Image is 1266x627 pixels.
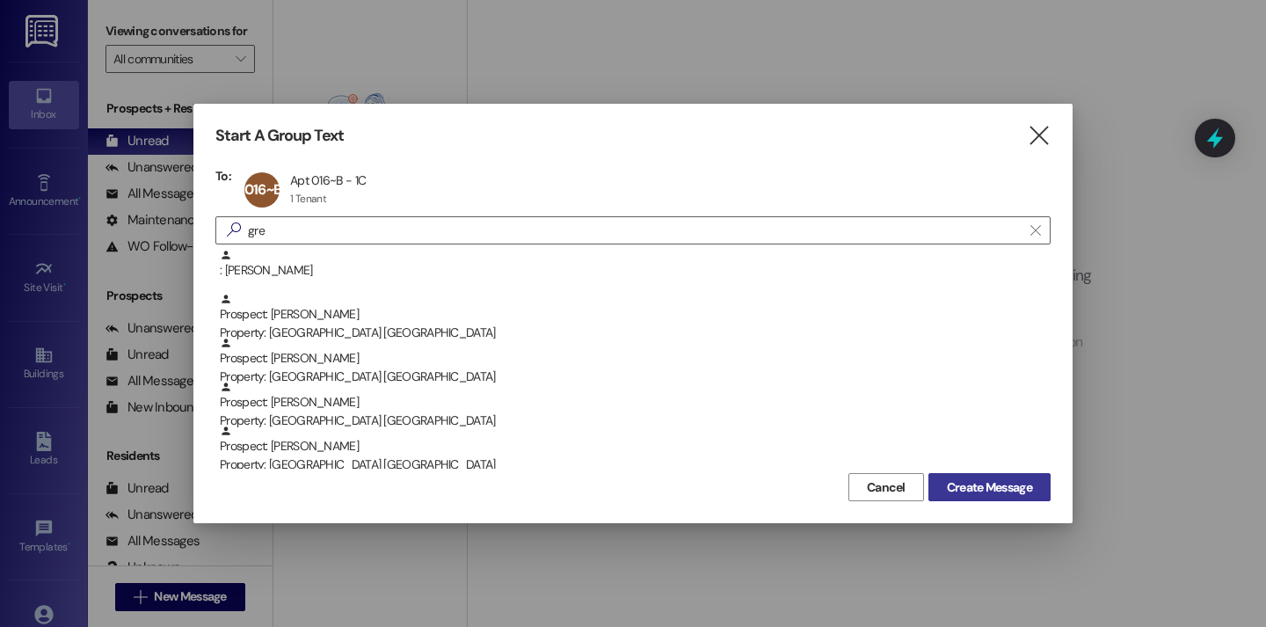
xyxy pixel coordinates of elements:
[220,456,1051,474] div: Property: [GEOGRAPHIC_DATA] [GEOGRAPHIC_DATA]
[947,478,1032,497] span: Create Message
[867,478,906,497] span: Cancel
[1027,127,1051,145] i: 
[220,249,1051,280] div: : [PERSON_NAME]
[220,425,1051,475] div: Prospect: [PERSON_NAME]
[215,293,1051,337] div: Prospect: [PERSON_NAME]Property: [GEOGRAPHIC_DATA] [GEOGRAPHIC_DATA]
[215,381,1051,425] div: Prospect: [PERSON_NAME]Property: [GEOGRAPHIC_DATA] [GEOGRAPHIC_DATA]
[215,126,344,146] h3: Start A Group Text
[928,473,1051,501] button: Create Message
[290,172,366,188] div: Apt 016~B - 1C
[248,218,1022,243] input: Search for any contact or apartment
[220,412,1051,430] div: Property: [GEOGRAPHIC_DATA] [GEOGRAPHIC_DATA]
[220,381,1051,431] div: Prospect: [PERSON_NAME]
[848,473,924,501] button: Cancel
[220,368,1051,386] div: Property: [GEOGRAPHIC_DATA] [GEOGRAPHIC_DATA]
[220,324,1051,342] div: Property: [GEOGRAPHIC_DATA] [GEOGRAPHIC_DATA]
[220,221,248,239] i: 
[215,425,1051,469] div: Prospect: [PERSON_NAME]Property: [GEOGRAPHIC_DATA] [GEOGRAPHIC_DATA]
[244,180,281,199] span: 016~B
[215,168,231,184] h3: To:
[1022,217,1050,244] button: Clear text
[220,337,1051,387] div: Prospect: [PERSON_NAME]
[1030,223,1040,237] i: 
[215,337,1051,381] div: Prospect: [PERSON_NAME]Property: [GEOGRAPHIC_DATA] [GEOGRAPHIC_DATA]
[290,192,326,206] div: 1 Tenant
[215,249,1051,293] div: : [PERSON_NAME]
[220,293,1051,343] div: Prospect: [PERSON_NAME]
